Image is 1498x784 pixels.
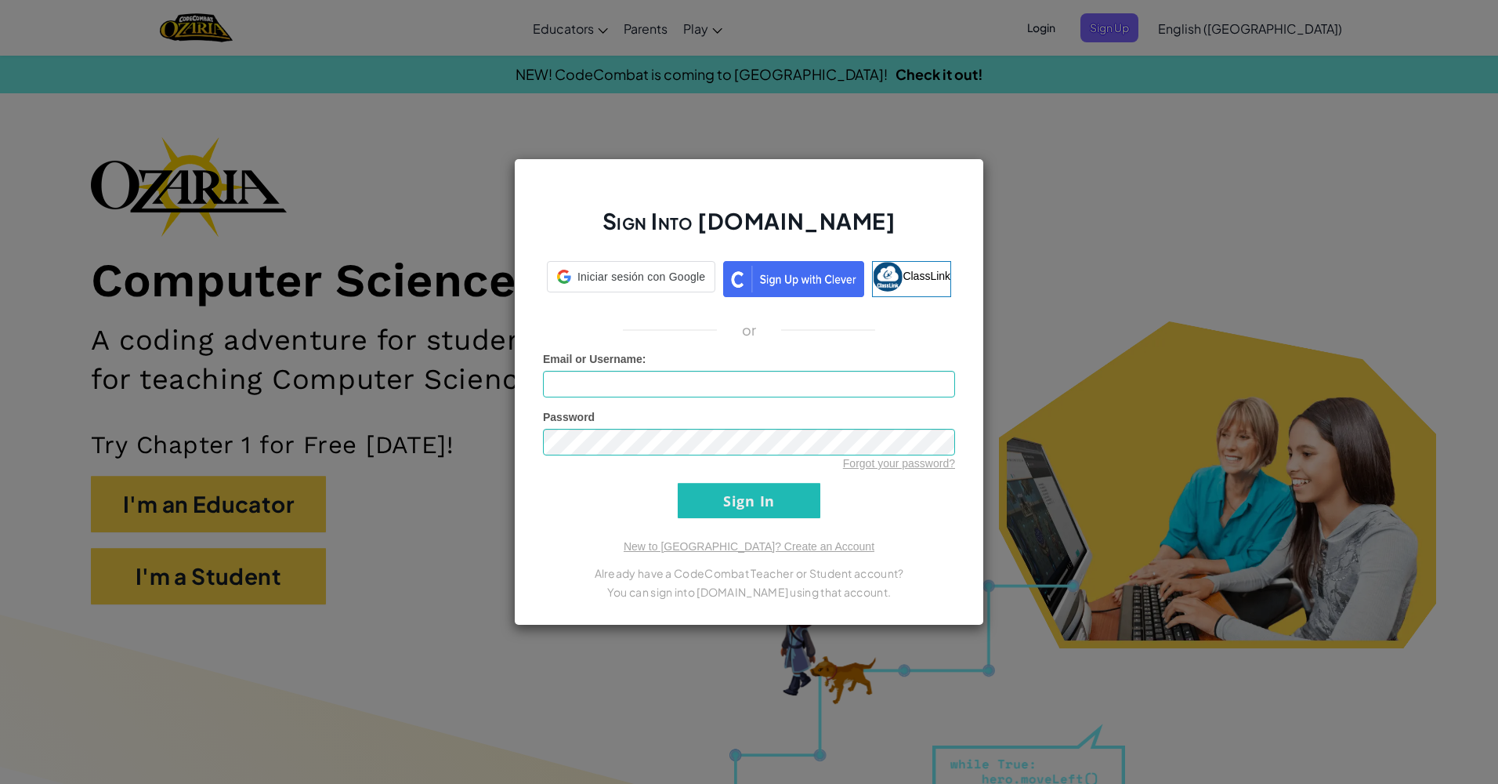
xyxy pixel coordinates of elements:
[624,540,874,553] a: New to [GEOGRAPHIC_DATA]? Create an Account
[543,353,642,365] span: Email or Username
[543,564,955,583] p: Already have a CodeCombat Teacher or Student account?
[547,261,715,297] a: Iniciar sesión con Google
[543,411,595,423] span: Password
[543,351,646,367] label: :
[577,269,705,285] span: Iniciar sesión con Google
[543,206,955,252] h2: Sign Into [DOMAIN_NAME]
[843,457,955,470] a: Forgot your password?
[678,483,820,518] input: Sign In
[723,261,864,297] img: clever_sso_button@2x.png
[547,261,715,292] div: Iniciar sesión con Google
[903,270,950,282] span: ClassLink
[742,321,757,339] p: or
[543,583,955,601] p: You can sign into [DOMAIN_NAME] using that account.
[873,262,903,292] img: classlink-logo-small.png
